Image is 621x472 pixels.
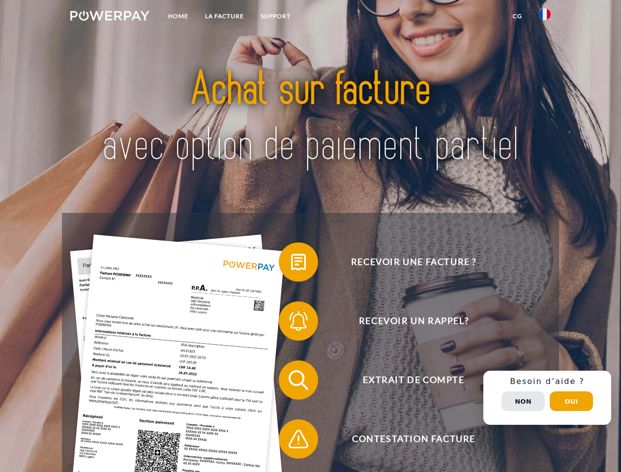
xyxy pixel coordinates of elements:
button: Recevoir une facture ? [279,242,534,282]
img: qb_bill.svg [286,250,311,274]
span: Contestation Facture [293,419,534,459]
a: Support [252,7,299,25]
span: Recevoir un rappel? [293,301,534,341]
h3: Besoin d’aide ? [489,377,605,386]
img: logo-powerpay-white.svg [70,11,149,21]
img: title-powerpay_fr.svg [94,47,527,188]
img: qb_bell.svg [286,309,311,333]
button: Non [502,391,545,411]
span: Recevoir une facture ? [293,242,534,282]
a: CG [504,7,531,25]
img: qb_search.svg [286,368,311,392]
button: Oui [550,391,593,411]
a: LA FACTURE [197,7,252,25]
span: Extrait de compte [293,360,534,400]
button: Contestation Facture [279,419,534,459]
button: Recevoir un rappel? [279,301,534,341]
a: Home [160,7,197,25]
img: qb_warning.svg [286,427,311,451]
img: fr [539,8,551,20]
button: Extrait de compte [279,360,534,400]
div: Schnellhilfe [483,371,611,425]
